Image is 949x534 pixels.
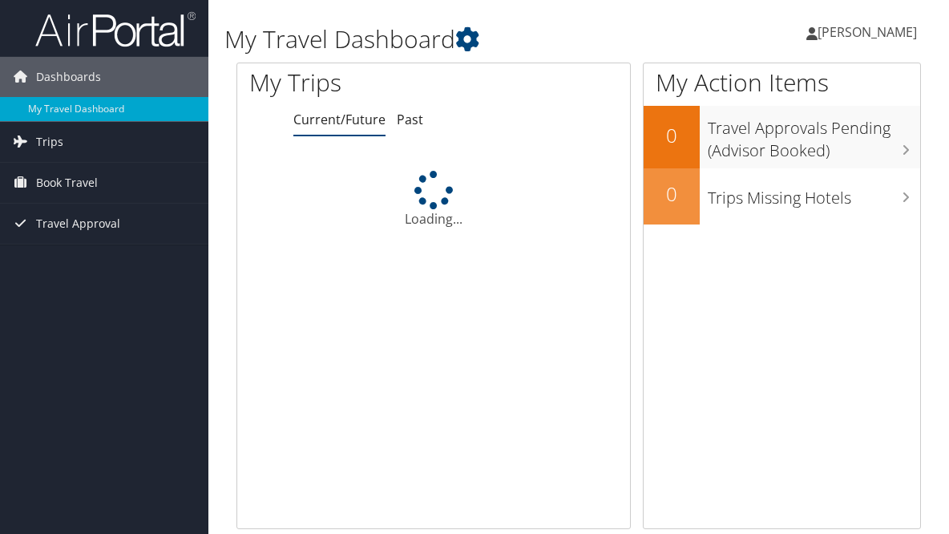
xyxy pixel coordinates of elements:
a: [PERSON_NAME] [806,8,933,56]
span: Trips [36,122,63,162]
h1: My Action Items [644,66,920,99]
span: [PERSON_NAME] [818,23,917,41]
h3: Trips Missing Hotels [708,179,920,209]
span: Book Travel [36,163,98,203]
a: Current/Future [293,111,386,128]
h2: 0 [644,122,700,149]
a: 0Travel Approvals Pending (Advisor Booked) [644,106,920,168]
a: 0Trips Missing Hotels [644,168,920,225]
span: Dashboards [36,57,101,97]
div: Loading... [237,171,630,229]
h1: My Trips [249,66,454,99]
a: Past [397,111,423,128]
h1: My Travel Dashboard [224,22,697,56]
img: airportal-logo.png [35,10,196,48]
h2: 0 [644,180,700,208]
span: Travel Approval [36,204,120,244]
h3: Travel Approvals Pending (Advisor Booked) [708,109,920,162]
